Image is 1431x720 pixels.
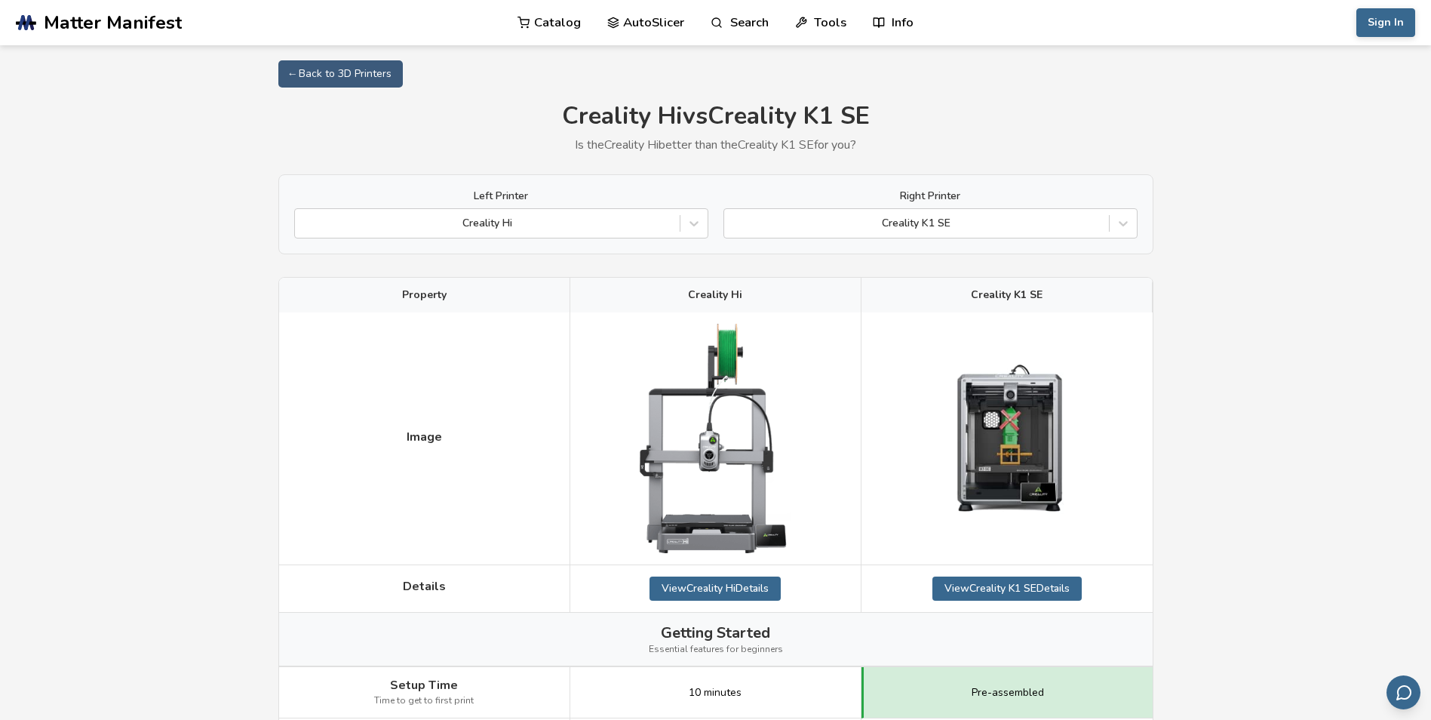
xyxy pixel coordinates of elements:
span: Details [403,580,446,593]
span: Creality K1 SE [971,289,1043,301]
span: Time to get to first print [374,696,474,706]
p: Is the Creality Hi better than the Creality K1 SE for you? [278,138,1153,152]
button: Send feedback via email [1386,675,1420,709]
label: Left Printer [294,190,708,202]
input: Creality K1 SE [732,217,735,229]
span: Essential features for beginners [649,645,783,655]
img: Creality K1 SE [932,363,1082,514]
button: Sign In [1356,8,1415,37]
img: Creality Hi [640,324,791,552]
a: ← Back to 3D Printers [278,60,403,88]
span: Image [407,430,442,444]
span: Getting Started [661,624,770,642]
a: ViewCreality HiDetails [649,577,781,601]
label: Right Printer [723,190,1138,202]
input: Creality Hi [302,217,306,229]
a: ViewCreality K1 SEDetails [932,577,1082,601]
span: Matter Manifest [44,12,182,33]
span: Creality Hi [688,289,742,301]
h1: Creality Hi vs Creality K1 SE [278,103,1153,131]
span: 10 minutes [689,687,742,699]
span: Property [402,289,447,301]
span: Pre-assembled [972,687,1044,699]
span: Setup Time [390,678,458,692]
